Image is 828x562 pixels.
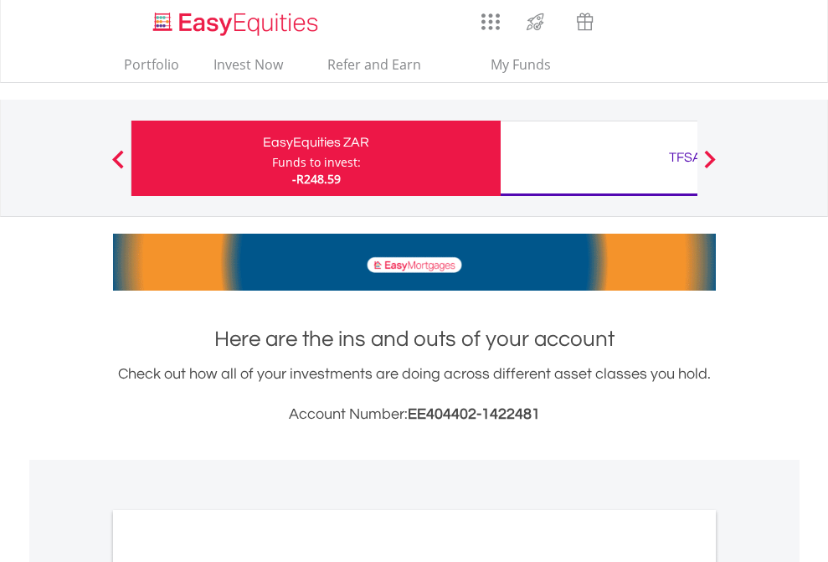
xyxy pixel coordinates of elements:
[481,13,500,31] img: grid-menu-icon.svg
[147,4,325,38] a: Home page
[272,154,361,171] div: Funds to invest:
[117,56,186,82] a: Portfolio
[471,4,511,31] a: AppsGrid
[311,56,439,82] a: Refer and Earn
[695,4,738,41] a: My Profile
[652,4,695,38] a: FAQ's and Support
[408,406,540,422] span: EE404402-1422481
[466,54,576,75] span: My Funds
[560,4,609,35] a: Vouchers
[113,363,716,426] div: Check out how all of your investments are doing across different asset classes you hold.
[292,171,341,187] span: -R248.59
[113,324,716,354] h1: Here are the ins and outs of your account
[141,131,491,154] div: EasyEquities ZAR
[113,234,716,291] img: EasyMortage Promotion Banner
[327,55,421,74] span: Refer and Earn
[207,56,290,82] a: Invest Now
[571,8,599,35] img: vouchers-v2.svg
[609,4,652,38] a: Notifications
[101,158,135,175] button: Previous
[113,403,716,426] h3: Account Number:
[150,10,325,38] img: EasyEquities_Logo.png
[693,158,727,175] button: Next
[522,8,549,35] img: thrive-v2.svg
